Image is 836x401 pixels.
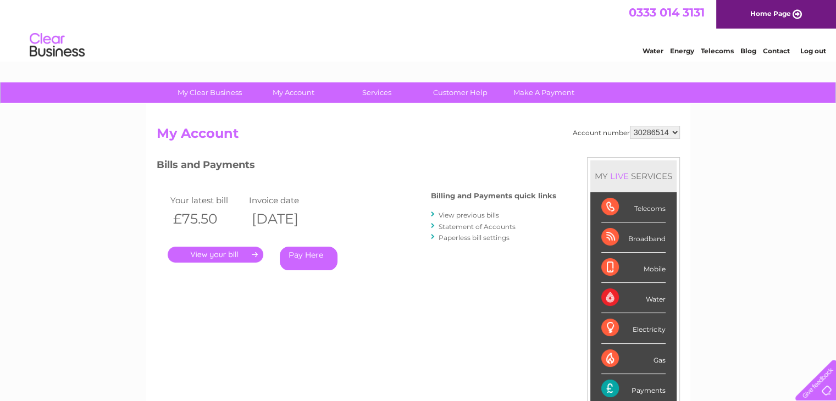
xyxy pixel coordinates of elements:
[168,247,263,263] a: .
[608,171,631,181] div: LIVE
[439,222,516,231] a: Statement of Accounts
[164,82,255,103] a: My Clear Business
[800,47,826,55] a: Log out
[601,222,666,253] div: Broadband
[246,193,325,208] td: Invoice date
[157,126,680,147] h2: My Account
[439,211,499,219] a: View previous bills
[763,47,790,55] a: Contact
[601,192,666,222] div: Telecoms
[331,82,422,103] a: Services
[740,47,756,55] a: Blog
[601,283,666,313] div: Water
[670,47,694,55] a: Energy
[415,82,506,103] a: Customer Help
[246,208,325,230] th: [DATE]
[601,253,666,283] div: Mobile
[590,160,677,192] div: MY SERVICES
[573,126,680,139] div: Account number
[280,247,337,270] a: Pay Here
[248,82,339,103] a: My Account
[601,313,666,343] div: Electricity
[499,82,589,103] a: Make A Payment
[168,208,247,230] th: £75.50
[431,192,556,200] h4: Billing and Payments quick links
[601,344,666,374] div: Gas
[629,5,705,19] a: 0333 014 3131
[701,47,734,55] a: Telecoms
[157,157,556,176] h3: Bills and Payments
[159,6,678,53] div: Clear Business is a trading name of Verastar Limited (registered in [GEOGRAPHIC_DATA] No. 3667643...
[29,29,85,62] img: logo.png
[168,193,247,208] td: Your latest bill
[439,233,510,242] a: Paperless bill settings
[643,47,663,55] a: Water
